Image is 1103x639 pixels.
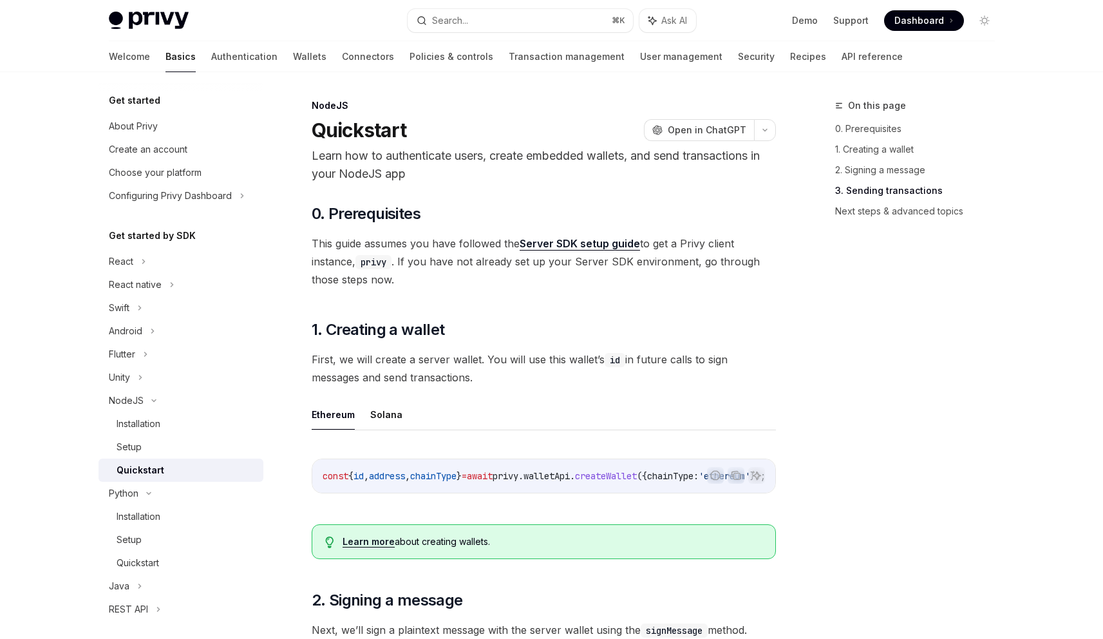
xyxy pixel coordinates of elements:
a: Learn more [343,536,395,548]
div: Installation [117,509,160,524]
div: Quickstart [117,555,159,571]
span: Dashboard [894,14,944,27]
span: chainType [410,470,457,482]
div: REST API [109,602,148,617]
span: Ask AI [661,14,687,27]
div: Unity [109,370,130,385]
button: Solana [370,399,402,430]
div: NodeJS [312,99,776,112]
span: privy [493,470,518,482]
span: . [570,470,575,482]
button: Toggle dark mode [974,10,995,31]
div: Setup [117,439,142,455]
h5: Get started by SDK [109,228,196,243]
span: chainType: [647,470,699,482]
a: Policies & controls [410,41,493,72]
a: Create an account [99,138,263,161]
div: Flutter [109,347,135,362]
span: address [369,470,405,482]
a: 0. Prerequisites [835,119,1005,139]
button: Copy the contents from the code block [728,467,744,484]
span: }); [750,470,766,482]
a: Demo [792,14,818,27]
div: Quickstart [117,463,164,478]
h5: Get started [109,93,160,108]
span: id [354,470,364,482]
a: Authentication [211,41,278,72]
a: 3. Sending transactions [835,180,1005,201]
a: Next steps & advanced topics [835,201,1005,222]
a: 1. Creating a wallet [835,139,1005,160]
div: Setup [117,532,142,548]
button: Report incorrect code [707,467,724,484]
span: This guide assumes you have followed the to get a Privy client instance, . If you have not alread... [312,234,776,289]
div: about creating wallets. [343,535,762,548]
span: = [462,470,467,482]
span: createWallet [575,470,637,482]
div: Search... [432,13,468,28]
a: Recipes [790,41,826,72]
div: React native [109,277,162,292]
div: Python [109,486,138,501]
a: Setup [99,528,263,551]
div: Swift [109,300,129,316]
span: 'ethereum' [699,470,750,482]
a: Quickstart [99,551,263,575]
div: About Privy [109,119,158,134]
a: Connectors [342,41,394,72]
span: 2. Signing a message [312,590,463,611]
div: Create an account [109,142,187,157]
span: const [323,470,348,482]
button: Open in ChatGPT [644,119,754,141]
div: Configuring Privy Dashboard [109,188,232,204]
button: Ask AI [748,467,765,484]
a: Welcome [109,41,150,72]
span: { [348,470,354,482]
span: ({ [637,470,647,482]
a: Quickstart [99,459,263,482]
div: Android [109,323,142,339]
span: . [518,470,523,482]
span: , [405,470,410,482]
button: Search...⌘K [408,9,633,32]
div: Choose your platform [109,165,202,180]
span: walletApi [523,470,570,482]
span: , [364,470,369,482]
a: Security [738,41,775,72]
div: React [109,254,133,269]
button: Ask AI [639,9,696,32]
div: Java [109,578,129,594]
a: Installation [99,412,263,435]
a: Wallets [293,41,326,72]
code: signMessage [641,624,708,638]
span: ⌘ K [612,15,625,26]
a: Setup [99,435,263,459]
a: Basics [165,41,196,72]
p: Learn how to authenticate users, create embedded wallets, and send transactions in your NodeJS app [312,147,776,183]
span: await [467,470,493,482]
code: id [605,353,625,367]
div: Installation [117,416,160,432]
a: Transaction management [509,41,625,72]
a: About Privy [99,115,263,138]
h1: Quickstart [312,119,407,142]
a: Support [833,14,869,27]
a: Installation [99,505,263,528]
div: NodeJS [109,393,144,408]
svg: Tip [325,537,334,548]
a: Choose your platform [99,161,263,184]
span: 1. Creating a wallet [312,319,445,340]
span: Open in ChatGPT [668,124,746,137]
a: Server SDK setup guide [520,237,640,251]
span: 0. Prerequisites [312,204,420,224]
code: privy [355,255,391,269]
a: API reference [842,41,903,72]
span: } [457,470,462,482]
button: Ethereum [312,399,355,430]
span: On this page [848,98,906,113]
a: 2. Signing a message [835,160,1005,180]
img: light logo [109,12,189,30]
a: User management [640,41,722,72]
span: First, we will create a server wallet. You will use this wallet’s in future calls to sign message... [312,350,776,386]
a: Dashboard [884,10,964,31]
